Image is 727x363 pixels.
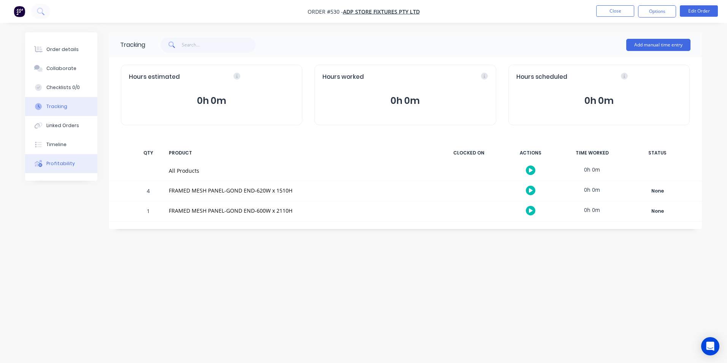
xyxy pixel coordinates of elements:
button: Tracking [25,97,97,116]
a: ADP Store Fixtures Pty Ltd [343,8,420,15]
div: 0h 0m [564,201,621,218]
span: Hours estimated [129,73,180,81]
span: Hours worked [322,73,364,81]
button: Timeline [25,135,97,154]
button: 0h 0m [516,94,682,108]
div: 0h 0m [564,161,621,178]
div: Linked Orders [46,122,79,129]
div: Collaborate [46,65,76,72]
div: Order details [46,46,79,53]
div: PRODUCT [164,145,436,161]
button: Close [596,5,634,17]
div: STATUS [625,145,690,161]
button: None [630,206,685,217]
button: Linked Orders [25,116,97,135]
div: TIME WORKED [564,145,621,161]
input: Search... [182,37,256,53]
div: Open Intercom Messenger [701,337,719,355]
span: Order #530 - [308,8,343,15]
div: None [630,206,685,216]
div: Tracking [46,103,67,110]
div: FRAMED MESH PANEL-GOND END-620W x 1510H [169,186,431,194]
button: Options [638,5,676,18]
button: Checklists 0/0 [25,78,97,97]
div: CLOCKED ON [440,145,497,161]
button: Collaborate [25,59,97,78]
button: None [630,186,685,196]
img: Factory [14,6,25,17]
div: Profitability [46,160,75,167]
div: 1 [137,202,160,221]
div: Tracking [120,40,145,49]
div: 0h 0m [564,181,621,198]
div: QTY [137,145,160,161]
button: Order details [25,40,97,59]
button: Add manual time entry [626,39,690,51]
div: 4 [137,182,160,201]
button: 0h 0m [322,94,488,108]
div: ACTIONS [502,145,559,161]
div: FRAMED MESH PANEL-GOND END-600W x 2110H [169,207,431,215]
div: Checklists 0/0 [46,84,80,91]
button: 0h 0m [129,94,294,108]
div: Timeline [46,141,67,148]
span: Hours scheduled [516,73,567,81]
button: Profitability [25,154,97,173]
div: None [630,186,685,196]
div: All Products [169,167,431,175]
button: Edit Order [680,5,718,17]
